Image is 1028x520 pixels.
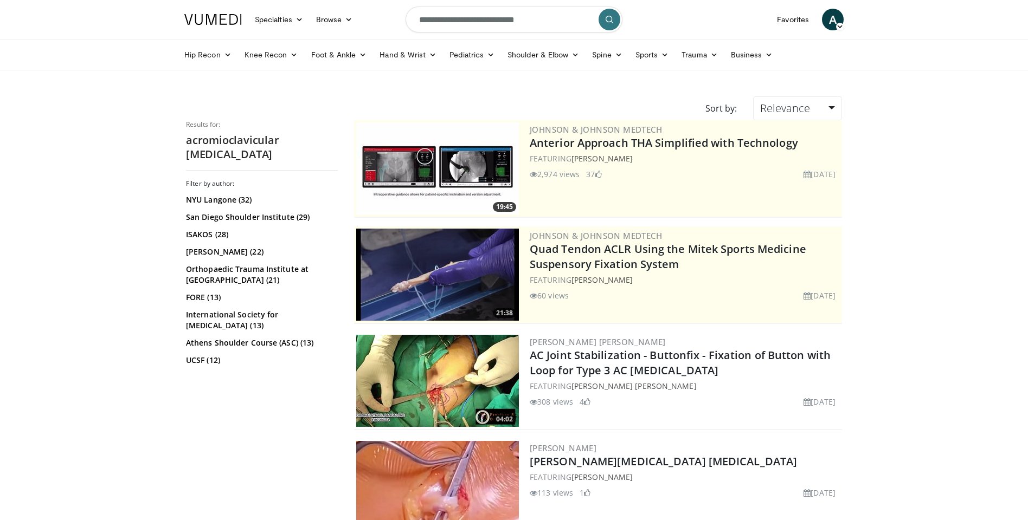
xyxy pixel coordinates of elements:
[629,44,676,66] a: Sports
[186,309,335,331] a: International Society for [MEDICAL_DATA] (13)
[530,153,840,164] div: FEATURING
[530,348,831,378] a: AC Joint Stabilization - Buttonfix - Fixation of Button with Loop for Type 3 AC [MEDICAL_DATA]
[697,96,745,120] div: Sort by:
[530,336,666,347] a: [PERSON_NAME] [PERSON_NAME]
[178,44,238,66] a: Hip Recon
[675,44,724,66] a: Trauma
[530,124,662,135] a: Johnson & Johnson MedTech
[530,290,569,301] li: 60 views
[770,9,815,30] a: Favorites
[186,212,335,223] a: San Diego Shoulder Institute (29)
[586,44,628,66] a: Spine
[356,335,519,427] img: c2f644dc-a967-485d-903d-283ce6bc3929.300x170_q85_crop-smart_upscale.jpg
[822,9,844,30] a: A
[493,308,516,318] span: 21:38
[530,242,806,271] a: Quad Tendon ACLR Using the Mitek Sports Medicine Suspensory Fixation System
[186,246,335,257] a: [PERSON_NAME] (22)
[238,44,305,66] a: Knee Recon
[443,44,501,66] a: Pediatrics
[310,9,359,30] a: Browse
[760,101,810,115] span: Relevance
[530,396,573,407] li: 308 views
[724,44,780,66] a: Business
[305,44,374,66] a: Foot & Ankle
[804,396,836,407] li: [DATE]
[571,472,633,482] a: [PERSON_NAME]
[493,414,516,424] span: 04:02
[186,179,338,188] h3: Filter by author:
[406,6,622,32] input: Search topics, interventions
[571,275,633,285] a: [PERSON_NAME]
[571,153,633,164] a: [PERSON_NAME]
[356,229,519,321] a: 21:38
[501,44,586,66] a: Shoulder & Elbow
[530,443,596,453] a: [PERSON_NAME]
[356,229,519,321] img: b78fd9da-dc16-4fd1-a89d-538d899827f1.300x170_q85_crop-smart_upscale.jpg
[186,337,335,348] a: Athens Shoulder Course (ASC) (13)
[530,471,840,483] div: FEATURING
[186,292,335,303] a: FORE (13)
[530,230,662,241] a: Johnson & Johnson MedTech
[586,168,601,180] li: 37
[530,274,840,285] div: FEATURING
[186,264,335,285] a: Orthopaedic Trauma Institute at [GEOGRAPHIC_DATA] (21)
[186,194,335,205] a: NYU Langone (32)
[186,229,335,240] a: ISAKOS (28)
[186,120,338,129] p: Results for:
[804,168,836,180] li: [DATE]
[530,135,798,150] a: Anterior Approach THA Simplified with Technology
[186,355,335,366] a: UCSF (12)
[184,14,242,25] img: VuMedi Logo
[356,122,519,214] a: 19:45
[804,487,836,498] li: [DATE]
[530,487,573,498] li: 113 views
[580,487,590,498] li: 1
[356,335,519,427] a: 04:02
[804,290,836,301] li: [DATE]
[530,380,840,392] div: FEATURING
[248,9,310,30] a: Specialties
[753,96,842,120] a: Relevance
[580,396,590,407] li: 4
[530,454,797,469] a: [PERSON_NAME][MEDICAL_DATA] [MEDICAL_DATA]
[186,133,338,161] h2: acromioclavicular [MEDICAL_DATA]
[373,44,443,66] a: Hand & Wrist
[530,168,580,180] li: 2,974 views
[356,122,519,214] img: 06bb1c17-1231-4454-8f12-6191b0b3b81a.300x170_q85_crop-smart_upscale.jpg
[571,381,697,391] a: [PERSON_NAME] [PERSON_NAME]
[493,202,516,212] span: 19:45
